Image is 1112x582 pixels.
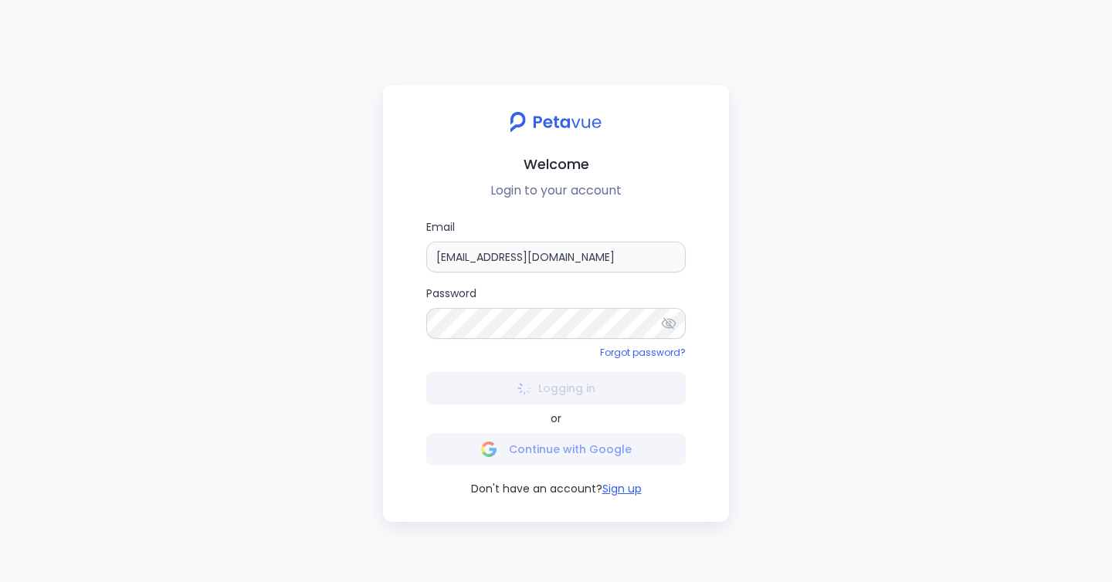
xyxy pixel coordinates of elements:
[426,242,686,272] input: Email
[426,218,686,272] label: Email
[426,308,686,339] input: Password
[500,103,612,140] img: petavue logo
[426,285,686,339] label: Password
[471,481,602,497] span: Don't have an account?
[602,481,642,497] button: Sign up
[395,153,717,175] h2: Welcome
[395,181,717,200] p: Login to your account
[551,411,561,427] span: or
[600,346,686,359] a: Forgot password?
